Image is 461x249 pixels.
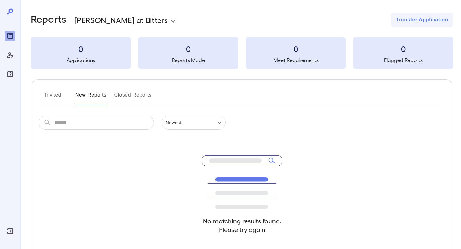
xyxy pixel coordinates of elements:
h4: Please try again [202,225,282,234]
div: Manage Users [5,50,15,60]
p: [PERSON_NAME] at Bitters [74,15,168,25]
h3: 0 [31,44,131,54]
h5: Meet Requirements [246,56,346,64]
button: Transfer Application [391,13,453,27]
div: Log Out [5,226,15,236]
div: Newest [162,116,226,130]
h5: Flagged Reports [353,56,453,64]
div: Reports [5,31,15,41]
h3: 0 [246,44,346,54]
h5: Reports Made [138,56,238,64]
button: Closed Reports [114,90,152,105]
h3: 0 [353,44,453,54]
button: New Reports [75,90,107,105]
h4: No matching results found. [202,217,282,225]
summary: 0Applications0Reports Made0Meet Requirements0Flagged Reports [31,37,453,69]
h3: 0 [138,44,238,54]
h5: Applications [31,56,131,64]
button: Invited [39,90,68,105]
h2: Reports [31,13,66,27]
div: FAQ [5,69,15,79]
